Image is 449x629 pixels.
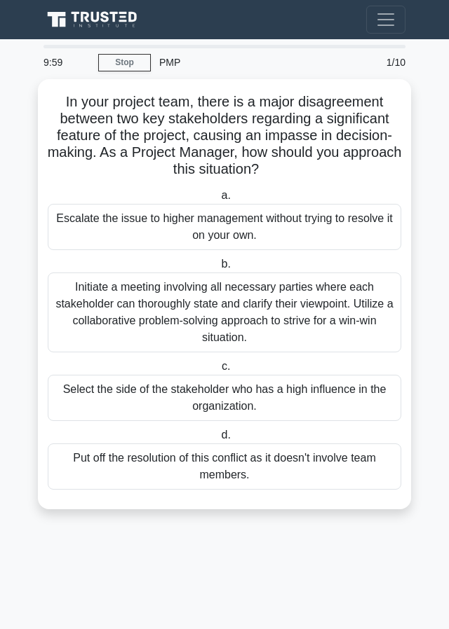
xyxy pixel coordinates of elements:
[98,54,151,71] a: Stop
[35,48,98,76] div: 9:59
[48,204,401,250] div: Escalate the issue to higher management without trying to resolve it on your own.
[151,48,351,76] div: PMP
[222,258,231,270] span: b.
[48,375,401,421] div: Select the side of the stakeholder who has a high influence in the organization.
[222,189,231,201] span: a.
[351,48,414,76] div: 1/10
[48,443,401,490] div: Put off the resolution of this conflict as it doesn't involve team members.
[366,6,406,34] button: Toggle navigation
[48,272,401,352] div: Initiate a meeting involving all necessary parties where each stakeholder can thoroughly state an...
[222,429,231,441] span: d.
[46,93,403,179] h5: In your project team, there is a major disagreement between two key stakeholders regarding a sign...
[222,360,230,372] span: c.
